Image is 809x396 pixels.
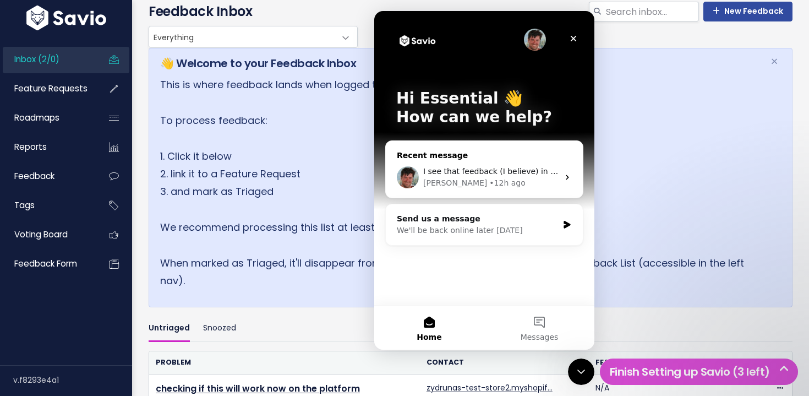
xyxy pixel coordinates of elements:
th: Problem [149,351,420,374]
ul: Filter feature requests [149,316,792,342]
a: Feature Requests [3,76,91,101]
span: Feedback [14,170,54,182]
span: Reports [14,141,47,153]
span: Feature Requests [14,83,88,94]
a: checking if this will work now on the platform [156,382,360,395]
a: Snoozed [203,316,236,342]
span: × [770,52,778,70]
span: Tags [14,199,35,211]
iframe: Intercom live chat [568,359,594,385]
div: v.f8293e4a1 [13,366,132,394]
a: New Feedback [703,2,792,21]
span: Everything [149,26,335,47]
input: Search inbox... [605,2,699,21]
a: Feedback form [3,251,91,276]
a: Inbox (2/0) [3,47,91,72]
h4: Feedback Inbox [149,2,792,21]
th: Contact [420,351,589,374]
img: logo-white.9d6f32f41409.svg [24,6,109,30]
a: zydrunas-test-store2.myshopif… [427,382,553,393]
a: Voting Board [3,222,91,247]
span: Inbox (2/0) [14,53,59,65]
a: Untriaged [149,316,190,342]
span: Everything [149,26,358,48]
a: Reports [3,134,91,160]
span: Roadmaps [14,112,59,123]
th: Feature [589,351,758,374]
button: Close [759,48,789,75]
span: Voting Board [14,229,68,240]
iframe: Intercom live chat [374,11,594,350]
a: Feedback [3,164,91,189]
h5: 👋 Welcome to your Feedback Inbox [160,55,757,72]
a: Roadmaps [3,105,91,131]
a: Tags [3,193,91,218]
p: This is where feedback lands when logged to Savio (from Help Scout or another tool.) To process f... [160,76,757,290]
span: Feedback form [14,258,77,269]
h5: Finish Setting up Savio (3 left) [605,364,793,380]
